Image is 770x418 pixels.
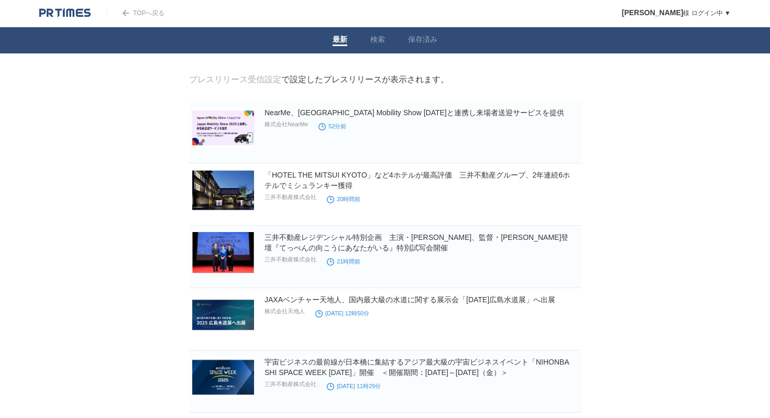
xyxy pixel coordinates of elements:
p: 三井不動産株式会社 [265,193,316,201]
img: JAXAベンチャー天地人、国内最大級の水道に関する展示会「2025広島水道展」へ出展 [192,294,254,335]
time: 21時間前 [327,258,360,265]
p: 三井不動産株式会社 [265,380,316,388]
p: 株式会社天地人 [265,307,305,315]
time: 20時間前 [327,196,360,202]
time: [DATE] 12時50分 [315,310,369,316]
time: [DATE] 11時29分 [327,383,381,389]
a: 検索 [370,35,385,46]
span: [PERSON_NAME] [622,8,683,17]
img: 三井不動産レジデンシャル特別企画 主演・吉永小百合さん、監督・阪本順治さん登壇『てっぺんの向こうにあなたがいる』特別試写会開催 [192,232,254,273]
a: 最新 [333,35,347,46]
a: 「HOTEL THE MITSUI KYOTO」など4ホテルが最高評価 三井不動産グループ、2年連続6ホテルでミシュランキー獲得 [265,171,570,190]
div: で設定したプレスリリースが表示されます。 [189,74,449,85]
a: プレスリリース受信設定 [189,75,281,84]
img: logo.png [39,8,91,18]
p: 三井不動産株式会社 [265,256,316,263]
a: [PERSON_NAME]様 ログイン中 ▼ [622,9,731,17]
a: 宇宙ビジネスの最前線が日本橋に集結するアジア最大級の宇宙ビジネスイベント「NIHONBASHI SPACE WEEK [DATE]」開催 ＜開催期間：[DATE]～[DATE]（金）＞ [265,358,569,377]
p: 株式会社NearMe [265,120,308,128]
time: 52分前 [318,123,346,129]
img: arrow.png [123,10,129,16]
a: NearMe、[GEOGRAPHIC_DATA] Mobility Show [DATE]と連携し来場者送迎サービスを提供 [265,108,564,117]
img: 宇宙ビジネスの最前線が日本橋に集結するアジア最大級の宇宙ビジネスイベント「NIHONBASHI SPACE WEEK 2025」開催 ＜開催期間：10月28日(火)～10月31日（金）＞ [192,357,254,398]
img: NearMe、Japan Mobility Show 2025と連携し来場者送迎サービスを提供 [192,107,254,148]
img: 「HOTEL THE MITSUI KYOTO」など4ホテルが最高評価 三井不動産グループ、2年連続6ホテルでミシュランキー獲得 [192,170,254,211]
a: 保存済み [408,35,437,46]
a: JAXAベンチャー天地人、国内最大級の水道に関する展示会「[DATE]広島水道展」へ出展 [265,295,555,304]
a: TOPへ戻る [106,9,164,17]
a: 三井不動産レジデンシャル特別企画 主演・[PERSON_NAME]、監督・[PERSON_NAME]登壇『てっぺんの向こうにあなたがいる』特別試写会開催 [265,233,568,252]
